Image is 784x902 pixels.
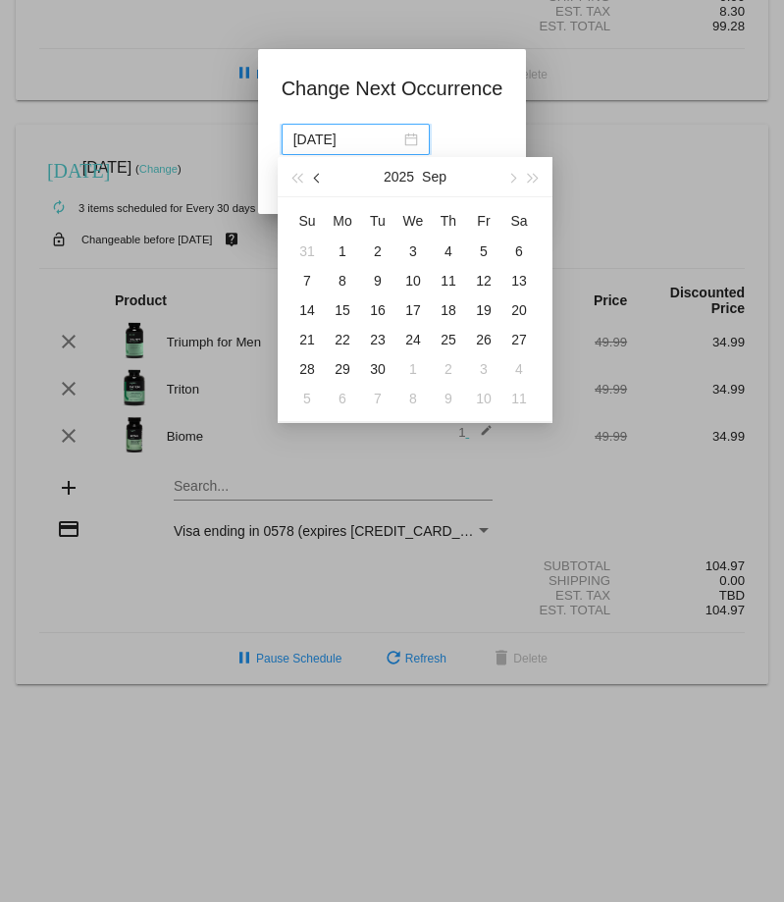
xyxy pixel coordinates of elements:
[366,387,390,410] div: 7
[466,384,501,413] td: 10/10/2025
[437,269,460,292] div: 11
[325,205,360,237] th: Mon
[501,237,537,266] td: 9/6/2025
[507,298,531,322] div: 20
[472,328,496,351] div: 26
[289,205,325,237] th: Sun
[431,354,466,384] td: 10/2/2025
[431,384,466,413] td: 10/9/2025
[395,266,431,295] td: 9/10/2025
[331,328,354,351] div: 22
[295,269,319,292] div: 7
[437,298,460,322] div: 18
[401,328,425,351] div: 24
[289,266,325,295] td: 9/7/2025
[325,325,360,354] td: 9/22/2025
[360,237,395,266] td: 9/2/2025
[395,384,431,413] td: 10/8/2025
[401,239,425,263] div: 3
[295,357,319,381] div: 28
[466,237,501,266] td: 9/5/2025
[401,298,425,322] div: 17
[507,387,531,410] div: 11
[295,298,319,322] div: 14
[507,269,531,292] div: 13
[366,328,390,351] div: 23
[507,357,531,381] div: 4
[325,266,360,295] td: 9/8/2025
[384,157,414,196] button: 2025
[360,325,395,354] td: 9/23/2025
[331,387,354,410] div: 6
[395,205,431,237] th: Wed
[466,266,501,295] td: 9/12/2025
[523,157,545,196] button: Next year (Control + right)
[501,354,537,384] td: 10/4/2025
[500,157,522,196] button: Next month (PageDown)
[325,295,360,325] td: 9/15/2025
[289,384,325,413] td: 10/5/2025
[507,239,531,263] div: 6
[395,325,431,354] td: 9/24/2025
[472,387,496,410] div: 10
[401,269,425,292] div: 10
[431,205,466,237] th: Thu
[501,295,537,325] td: 9/20/2025
[501,266,537,295] td: 9/13/2025
[437,357,460,381] div: 2
[466,205,501,237] th: Fri
[501,384,537,413] td: 10/11/2025
[395,354,431,384] td: 10/1/2025
[507,328,531,351] div: 27
[395,237,431,266] td: 9/3/2025
[431,266,466,295] td: 9/11/2025
[295,328,319,351] div: 21
[472,357,496,381] div: 3
[472,269,496,292] div: 12
[501,205,537,237] th: Sat
[360,384,395,413] td: 10/7/2025
[395,295,431,325] td: 9/17/2025
[289,325,325,354] td: 9/21/2025
[331,269,354,292] div: 8
[401,357,425,381] div: 1
[282,73,503,104] h1: Change Next Occurrence
[466,325,501,354] td: 9/26/2025
[293,129,400,150] input: Select date
[331,239,354,263] div: 1
[295,387,319,410] div: 5
[431,325,466,354] td: 9/25/2025
[401,387,425,410] div: 8
[295,239,319,263] div: 31
[366,357,390,381] div: 30
[366,239,390,263] div: 2
[466,354,501,384] td: 10/3/2025
[366,298,390,322] div: 16
[325,237,360,266] td: 9/1/2025
[366,269,390,292] div: 9
[331,357,354,381] div: 29
[360,295,395,325] td: 9/16/2025
[286,157,307,196] button: Last year (Control + left)
[289,295,325,325] td: 9/14/2025
[437,328,460,351] div: 25
[360,266,395,295] td: 9/9/2025
[472,239,496,263] div: 5
[431,237,466,266] td: 9/4/2025
[360,205,395,237] th: Tue
[472,298,496,322] div: 19
[466,295,501,325] td: 9/19/2025
[289,354,325,384] td: 9/28/2025
[325,384,360,413] td: 10/6/2025
[289,237,325,266] td: 8/31/2025
[501,325,537,354] td: 9/27/2025
[325,354,360,384] td: 9/29/2025
[431,295,466,325] td: 9/18/2025
[307,157,329,196] button: Previous month (PageUp)
[437,387,460,410] div: 9
[437,239,460,263] div: 4
[422,157,446,196] button: Sep
[331,298,354,322] div: 15
[360,354,395,384] td: 9/30/2025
